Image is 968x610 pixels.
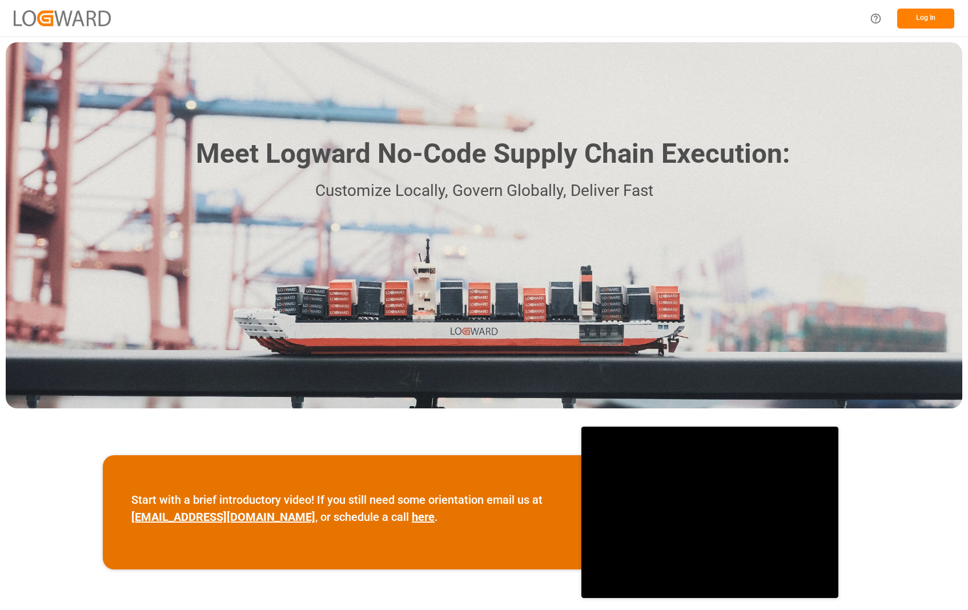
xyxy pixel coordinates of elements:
img: Logward_new_orange.png [14,10,111,26]
p: Start with a brief introductory video! If you still need some orientation email us at , or schedu... [131,491,553,525]
button: Help Center [863,6,889,31]
p: Customize Locally, Govern Globally, Deliver Fast [179,178,790,204]
button: Log In [897,9,954,29]
h1: Meet Logward No-Code Supply Chain Execution: [196,134,790,174]
a: [EMAIL_ADDRESS][DOMAIN_NAME] [131,510,315,524]
a: here [412,510,435,524]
